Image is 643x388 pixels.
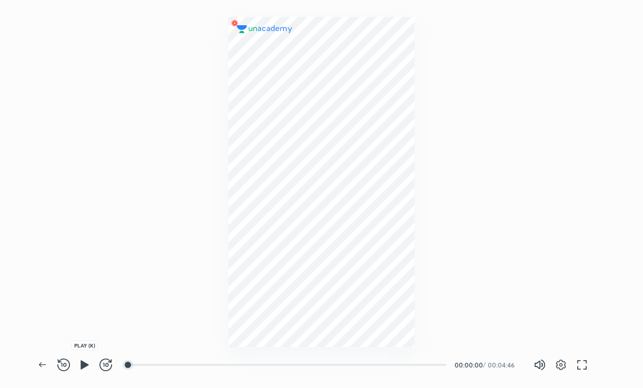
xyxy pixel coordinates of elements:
[72,341,98,350] div: PLAY (K)
[455,362,481,368] div: 00:00:00
[488,362,517,368] div: 00:04:46
[228,17,241,29] img: wMgqJGBwKWe8AAAAABJRU5ErkJggg==
[237,25,293,34] img: logo.2a7e12a2.svg
[483,362,486,368] div: /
